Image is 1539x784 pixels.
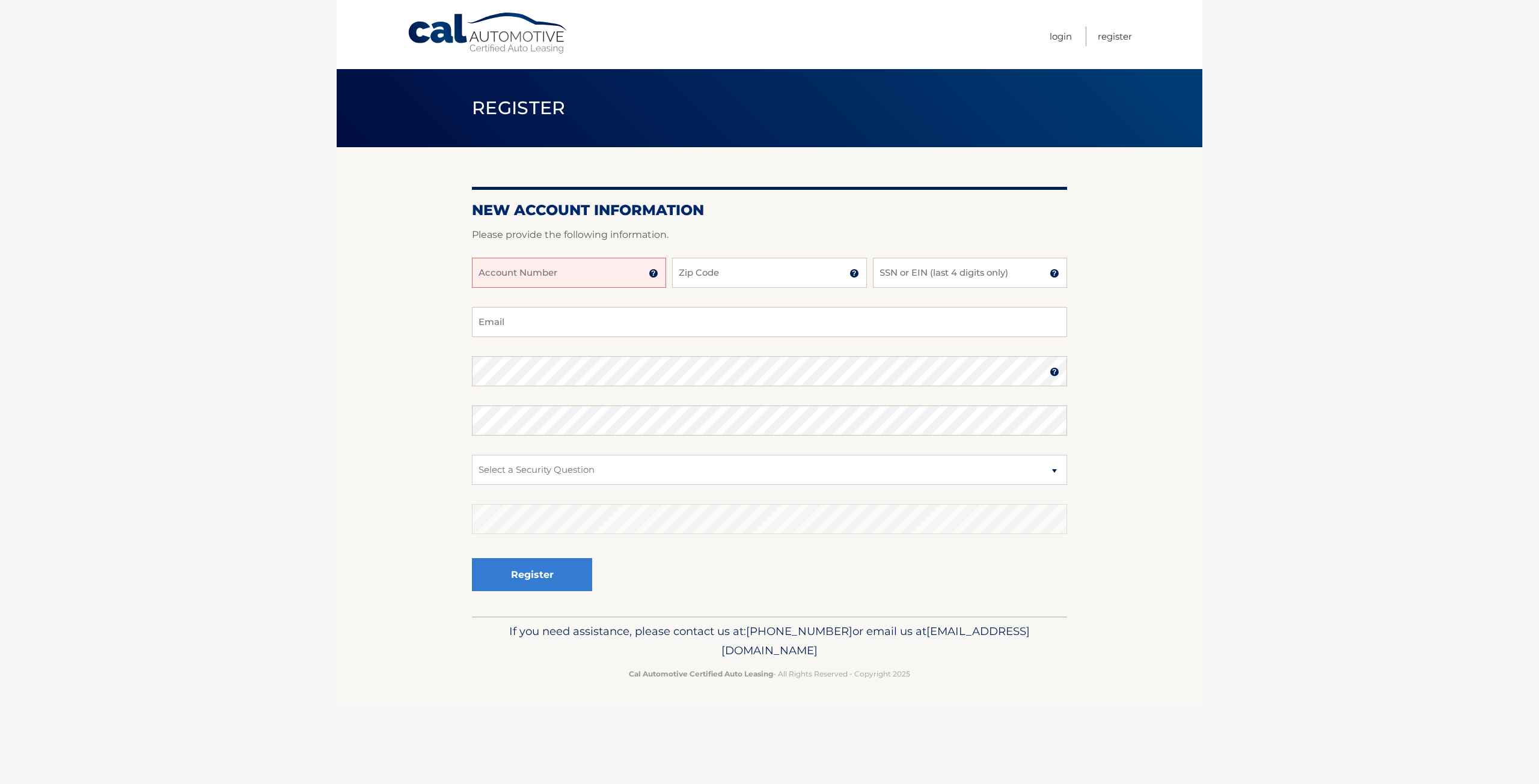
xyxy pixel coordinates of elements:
[472,258,666,288] input: Account Number
[873,258,1067,288] input: SSN or EIN (last 4 digits only)
[849,269,859,278] img: tooltip.svg
[629,669,773,678] strong: Cal Automotive Certified Auto Leasing
[480,622,1059,660] p: If you need assistance, please contact us at: or email us at
[472,558,592,591] button: Register
[480,667,1059,680] p: - All Rights Reserved - Copyright 2025
[1098,26,1132,46] a: Register
[407,12,569,55] a: Cal Automotive
[1050,269,1059,278] img: tooltip.svg
[472,307,1067,337] input: Email
[746,624,852,638] span: [PHONE_NUMBER]
[649,269,658,278] img: tooltip.svg
[1050,367,1059,377] img: tooltip.svg
[472,226,1067,243] p: Please provide the following information.
[721,624,1030,657] span: [EMAIL_ADDRESS][DOMAIN_NAME]
[672,258,866,288] input: Zip Code
[472,97,566,119] span: Register
[1050,26,1072,46] a: Login
[472,201,1067,219] h2: New Account Information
